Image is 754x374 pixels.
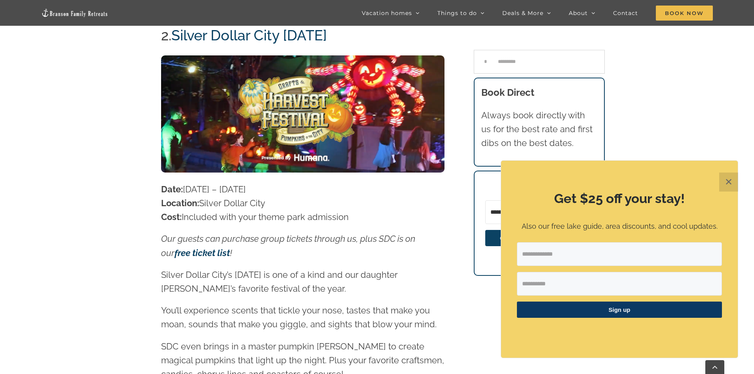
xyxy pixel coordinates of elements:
b: Book Direct [481,87,534,98]
img: SDC Harvest Festival [161,55,444,173]
button: Close [719,173,738,192]
a: Silver Dollar City [DATE] [171,27,327,44]
span: Book Now [656,6,713,21]
input: First Name [517,272,722,296]
a: free ticket list [175,248,230,258]
span: Things to do [437,10,477,16]
input: Email Address [517,242,722,266]
img: Branson Family Retreats Logo [41,8,108,17]
em: Our guests can purchase group tickets through us, plus SDC is on our ! [161,234,415,258]
h2: Get $25 off your stay! [517,190,722,208]
p: Always book directly with us for the best rate and first dibs on the best dates. [481,108,597,150]
span: Deals & More [502,10,543,16]
span: Vacation homes [362,10,412,16]
input: Search... [474,50,605,74]
h2: 2. [161,25,444,45]
strong: Location: [161,198,199,208]
p: Also our free lake guide, area discounts, and cool updates. [517,221,722,232]
input: Email Address [485,200,593,224]
input: Search [474,50,498,74]
strong: Date: [161,184,183,194]
p: You’ll experience scents that tickle your nose, tastes that make you moan, sounds that make you g... [161,304,444,331]
p: [DATE] – [DATE] Silver Dollar City Included with your theme park admission [161,182,444,224]
span: Contact [613,10,638,16]
span: About [569,10,588,16]
p: Silver Dollar City’s [DATE] is one of a kind and our daughter [PERSON_NAME]’s favorite festival o... [161,268,444,296]
button: GET MY FREE LAKE GUIDE [485,230,593,246]
p: ​ [517,328,722,336]
strong: Cost: [161,212,182,222]
button: Sign up [517,302,722,318]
